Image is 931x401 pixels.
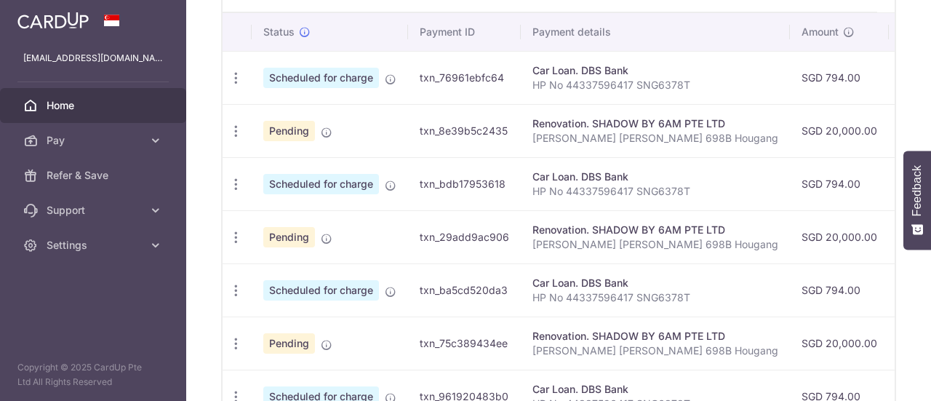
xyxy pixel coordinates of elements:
[263,121,315,141] span: Pending
[532,382,778,397] div: Car Loan. DBS Bank
[263,333,315,354] span: Pending
[532,329,778,344] div: Renovation. SHADOW BY 6AM PTE LTD
[263,280,379,301] span: Scheduled for charge
[532,131,778,146] p: [PERSON_NAME] [PERSON_NAME] 698B Hougang
[532,170,778,184] div: Car Loan. DBS Bank
[802,25,839,39] span: Amount
[532,184,778,199] p: HP No 44337596417 SNG6378T
[532,63,778,78] div: Car Loan. DBS Bank
[903,151,931,250] button: Feedback - Show survey
[23,51,163,65] p: [EMAIL_ADDRESS][DOMAIN_NAME]
[408,51,521,104] td: txn_76961ebfc64
[790,104,889,157] td: SGD 20,000.00
[17,12,89,29] img: CardUp
[47,133,143,148] span: Pay
[790,210,889,263] td: SGD 20,000.00
[532,223,778,237] div: Renovation. SHADOW BY 6AM PTE LTD
[408,210,521,263] td: txn_29add9ac906
[408,104,521,157] td: txn_8e39b5c2435
[408,157,521,210] td: txn_bdb17953618
[47,203,143,218] span: Support
[408,317,521,370] td: txn_75c389434ee
[47,238,143,253] span: Settings
[532,344,778,358] p: [PERSON_NAME] [PERSON_NAME] 698B Hougang
[532,290,778,305] p: HP No 44337596417 SNG6378T
[532,78,778,92] p: HP No 44337596417 SNG6378T
[911,165,924,216] span: Feedback
[790,263,889,317] td: SGD 794.00
[408,13,521,51] th: Payment ID
[47,168,143,183] span: Refer & Save
[790,51,889,104] td: SGD 794.00
[263,68,379,88] span: Scheduled for charge
[263,174,379,194] span: Scheduled for charge
[790,317,889,370] td: SGD 20,000.00
[532,116,778,131] div: Renovation. SHADOW BY 6AM PTE LTD
[408,263,521,317] td: txn_ba5cd520da3
[790,157,889,210] td: SGD 794.00
[47,98,143,113] span: Home
[532,276,778,290] div: Car Loan. DBS Bank
[263,227,315,247] span: Pending
[532,237,778,252] p: [PERSON_NAME] [PERSON_NAME] 698B Hougang
[263,25,295,39] span: Status
[521,13,790,51] th: Payment details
